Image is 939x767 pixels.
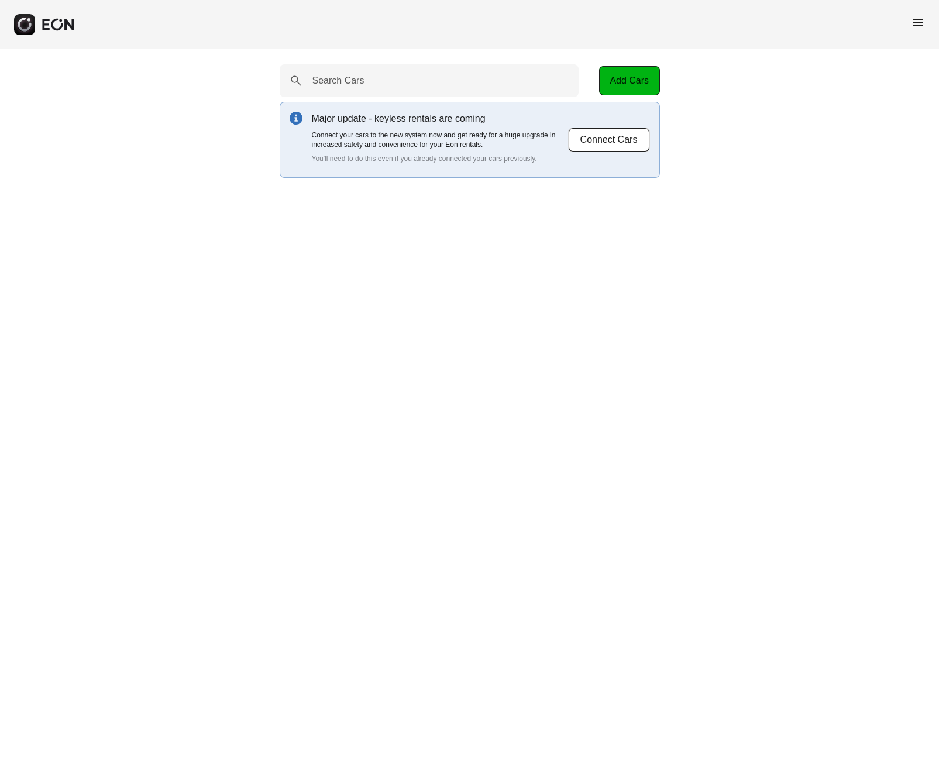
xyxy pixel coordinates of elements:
p: Connect your cars to the new system now and get ready for a huge upgrade in increased safety and ... [312,130,568,149]
label: Search Cars [312,74,364,88]
button: Connect Cars [568,128,650,152]
p: Major update - keyless rentals are coming [312,112,568,126]
img: info [290,112,302,125]
span: menu [911,16,925,30]
button: Add Cars [599,66,660,95]
p: You'll need to do this even if you already connected your cars previously. [312,154,568,163]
